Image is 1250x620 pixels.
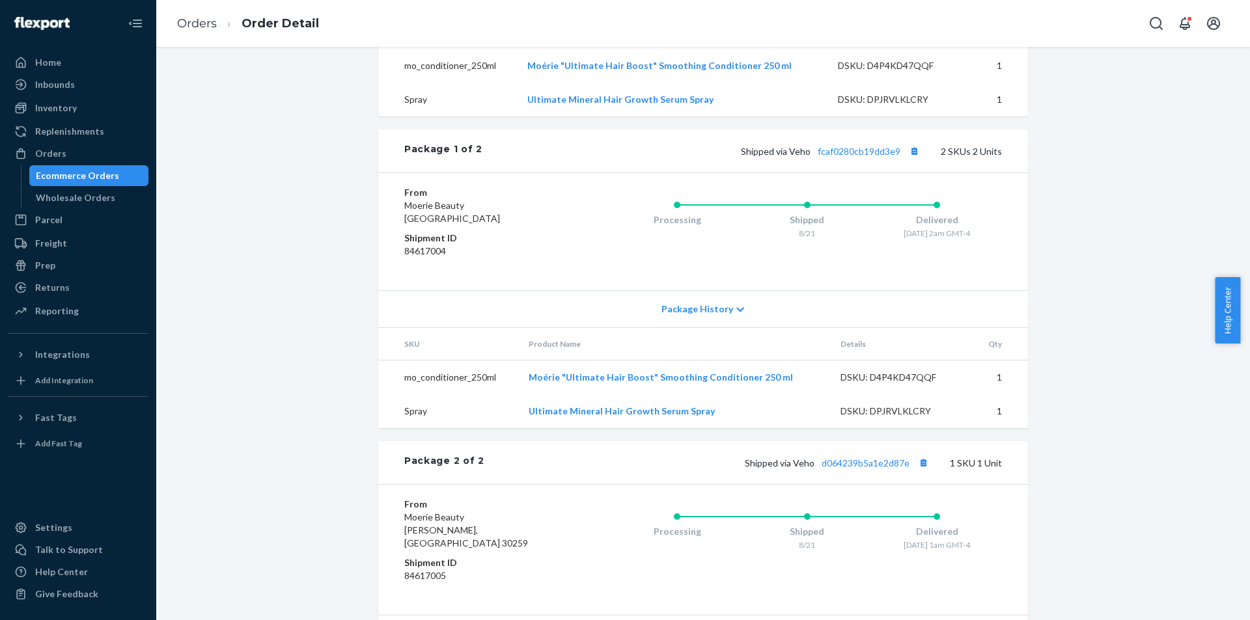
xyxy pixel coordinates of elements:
div: Inventory [35,101,77,115]
div: Add Fast Tag [35,438,82,449]
td: 1 [973,394,1028,428]
div: Package 2 of 2 [404,454,484,471]
div: Shipped [742,525,872,538]
button: Help Center [1215,277,1240,344]
a: Talk to Support [8,539,148,560]
th: Details [830,328,973,360]
div: DSKU: DPJRVLKLCRY [840,405,963,418]
a: Inventory [8,98,148,118]
div: Wholesale Orders [36,191,115,204]
div: Returns [35,281,70,294]
a: Home [8,52,148,73]
dt: Shipment ID [404,232,560,245]
a: Orders [177,16,217,31]
span: Moerie Beauty [GEOGRAPHIC_DATA] [404,200,500,224]
span: Shipped via Veho [745,457,932,468]
td: mo_conditioner_250ml [378,360,518,395]
button: Fast Tags [8,407,148,428]
button: Close Navigation [122,10,148,36]
a: d064239b5a1e2d87e [822,457,910,468]
div: Prep [35,259,55,272]
th: SKU [378,328,518,360]
a: Freight [8,233,148,254]
th: Qty [973,328,1028,360]
a: Orders [8,143,148,164]
button: Integrations [8,344,148,365]
div: Parcel [35,213,62,226]
a: Moérie "Ultimate Hair Boost" Smoothing Conditioner 250 ml [527,60,792,71]
div: Shipped [742,213,872,226]
dd: 84617005 [404,569,560,582]
dt: Shipment ID [404,556,560,569]
div: Freight [35,237,67,250]
div: 8/21 [742,228,872,239]
button: Open notifications [1172,10,1198,36]
div: Settings [35,521,72,534]
div: Integrations [35,348,90,361]
dt: From [404,186,560,199]
a: Add Integration [8,370,148,391]
img: Flexport logo [14,17,70,30]
div: Inbounds [35,78,75,91]
td: 1 [970,83,1028,116]
a: Returns [8,277,148,298]
div: Reporting [35,304,79,317]
span: Package History [661,303,733,316]
a: fcaf0280cb19dd3e9 [818,146,900,157]
th: Product Name [518,328,830,360]
dd: 84617004 [404,245,560,258]
div: DSKU: D4P4KD47QQF [840,371,963,384]
td: 1 [973,360,1028,395]
button: Copy tracking number [906,142,923,159]
td: mo_conditioner_250ml [378,49,517,83]
button: Open account menu [1201,10,1227,36]
div: Help Center [35,565,88,578]
span: Moerie Beauty [PERSON_NAME], [GEOGRAPHIC_DATA] 30259 [404,511,528,548]
button: Copy tracking number [915,454,932,471]
a: Order Detail [242,16,319,31]
div: Add Integration [35,375,93,386]
div: Processing [612,213,742,226]
div: Orders [35,147,66,160]
a: Add Fast Tag [8,433,148,454]
a: Moérie "Ultimate Hair Boost" Smoothing Conditioner 250 ml [529,371,793,383]
div: Give Feedback [35,587,98,600]
div: Delivered [872,213,1002,226]
a: Parcel [8,209,148,230]
div: Delivered [872,525,1002,538]
a: Ecommerce Orders [29,165,149,186]
span: Shipped via Veho [741,146,923,157]
div: Ecommerce Orders [36,169,119,182]
div: Home [35,56,61,69]
div: DSKU: DPJRVLKLCRY [838,93,960,106]
div: 1 SKU 1 Unit [484,454,1002,471]
div: DSKU: D4P4KD47QQF [838,59,960,72]
div: [DATE] 1am GMT-4 [872,539,1002,550]
td: 1 [970,49,1028,83]
a: Help Center [8,561,148,582]
div: 8/21 [742,539,872,550]
button: Open Search Box [1143,10,1169,36]
a: Settings [8,517,148,538]
div: Talk to Support [35,543,103,556]
dt: From [404,498,560,511]
a: Prep [8,255,148,276]
button: Give Feedback [8,584,148,604]
div: Replenishments [35,125,104,138]
ol: breadcrumbs [167,5,329,43]
a: Wholesale Orders [29,187,149,208]
td: Spray [378,83,517,116]
div: Fast Tags [35,411,77,424]
div: [DATE] 2am GMT-4 [872,228,1002,239]
div: Package 1 of 2 [404,142,482,159]
a: Reporting [8,301,148,321]
a: Inbounds [8,74,148,95]
div: 2 SKUs 2 Units [482,142,1002,159]
a: Ultimate Mineral Hair Growth Serum Spray [529,405,715,416]
div: Processing [612,525,742,538]
td: Spray [378,394,518,428]
a: Replenishments [8,121,148,142]
a: Ultimate Mineral Hair Growth Serum Spray [527,94,714,105]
